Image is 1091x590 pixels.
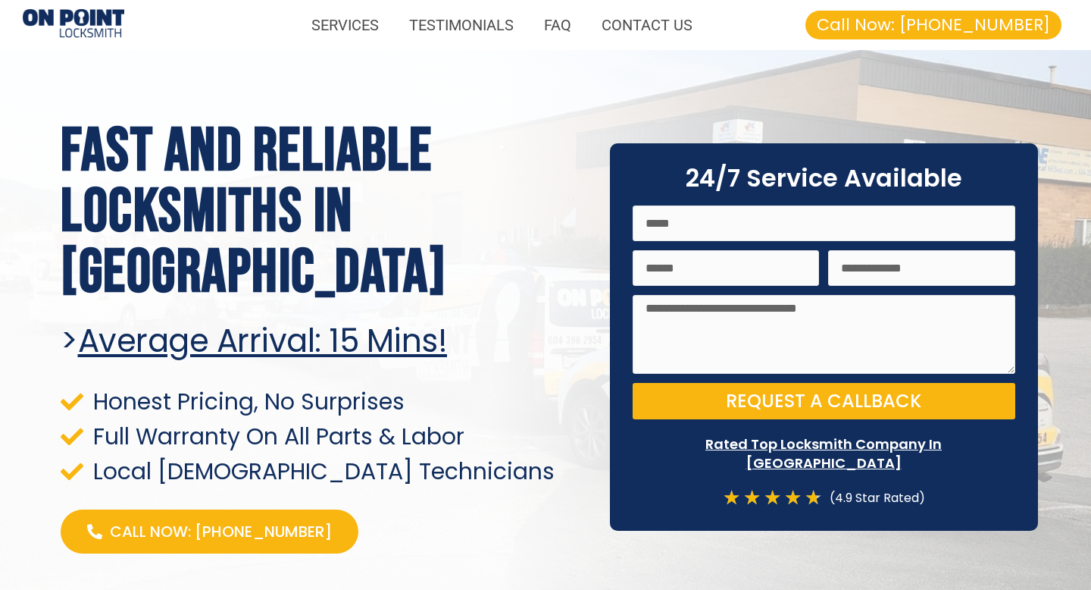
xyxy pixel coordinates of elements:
[723,488,740,508] i: ★
[586,8,708,42] a: CONTACT US
[61,510,358,554] a: Call Now: [PHONE_NUMBER]
[89,391,405,412] span: Honest Pricing, No Surprises
[89,461,555,482] span: Local [DEMOGRAPHIC_DATA] Technicians
[296,8,394,42] a: SERVICES
[89,426,464,447] span: Full Warranty On All Parts & Labor
[726,392,921,410] span: Request a Callback
[633,383,1015,419] button: Request a Callback
[633,435,1015,472] p: Rated Top Locksmith Company In [GEOGRAPHIC_DATA]
[723,488,822,508] div: 4.7/5
[805,488,822,508] i: ★
[633,206,1015,428] form: On Point Locksmith
[784,488,802,508] i: ★
[743,488,761,508] i: ★
[394,8,529,42] a: TESTIMONIALS
[139,8,708,42] nav: Menu
[764,488,781,508] i: ★
[817,17,1050,33] span: Call Now: [PHONE_NUMBER]
[805,11,1061,39] a: Call Now: [PHONE_NUMBER]
[23,9,124,40] img: Locksmiths Locations 1
[633,166,1015,190] h2: 24/7 Service Available
[78,319,448,363] u: Average arrival: 15 Mins!
[529,8,586,42] a: FAQ
[61,322,587,360] h2: >
[822,488,925,508] div: (4.9 Star Rated)
[61,121,587,303] h1: Fast and Reliable Locksmiths In [GEOGRAPHIC_DATA]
